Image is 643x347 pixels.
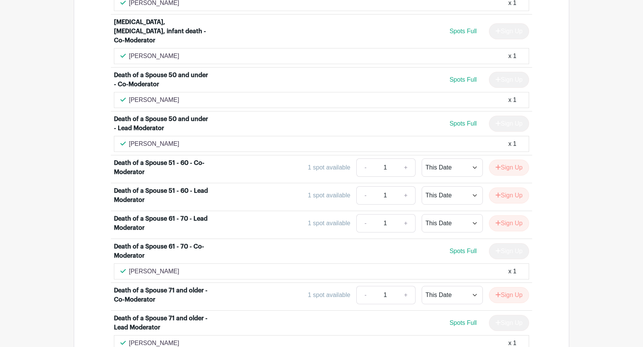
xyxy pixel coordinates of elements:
[356,214,374,232] a: -
[450,248,477,254] span: Spots Full
[114,186,209,205] div: Death of a Spouse 51 - 60 - Lead Moderator
[356,158,374,177] a: -
[450,76,477,83] span: Spots Full
[489,287,529,303] button: Sign Up
[489,187,529,203] button: Sign Up
[308,191,350,200] div: 1 spot available
[114,18,209,45] div: [MEDICAL_DATA], [MEDICAL_DATA], infant death - Co-Moderator
[450,120,477,127] span: Spots Full
[508,95,516,105] div: x 1
[114,286,209,304] div: Death of a Spouse 71 and older - Co-Moderator
[356,286,374,304] a: -
[450,320,477,326] span: Spots Full
[508,52,516,61] div: x 1
[114,314,209,332] div: Death of a Spouse 71 and older - Lead Moderator
[114,158,209,177] div: Death of a Spouse 51 - 60 - Co-Moderator
[114,71,209,89] div: Death of a Spouse 50 and under - Co-Moderator
[129,52,179,61] p: [PERSON_NAME]
[396,286,416,304] a: +
[508,267,516,276] div: x 1
[308,219,350,228] div: 1 spot available
[129,95,179,105] p: [PERSON_NAME]
[396,158,416,177] a: +
[114,115,209,133] div: Death of a Spouse 50 and under - Lead Moderator
[114,242,209,260] div: Death of a Spouse 61 - 70 - Co-Moderator
[508,139,516,148] div: x 1
[129,139,179,148] p: [PERSON_NAME]
[396,214,416,232] a: +
[489,160,529,176] button: Sign Up
[129,267,179,276] p: [PERSON_NAME]
[114,214,209,232] div: Death of a Spouse 61 - 70 - Lead Moderator
[356,186,374,205] a: -
[308,163,350,172] div: 1 spot available
[489,215,529,231] button: Sign Up
[450,28,477,34] span: Spots Full
[308,291,350,300] div: 1 spot available
[396,186,416,205] a: +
